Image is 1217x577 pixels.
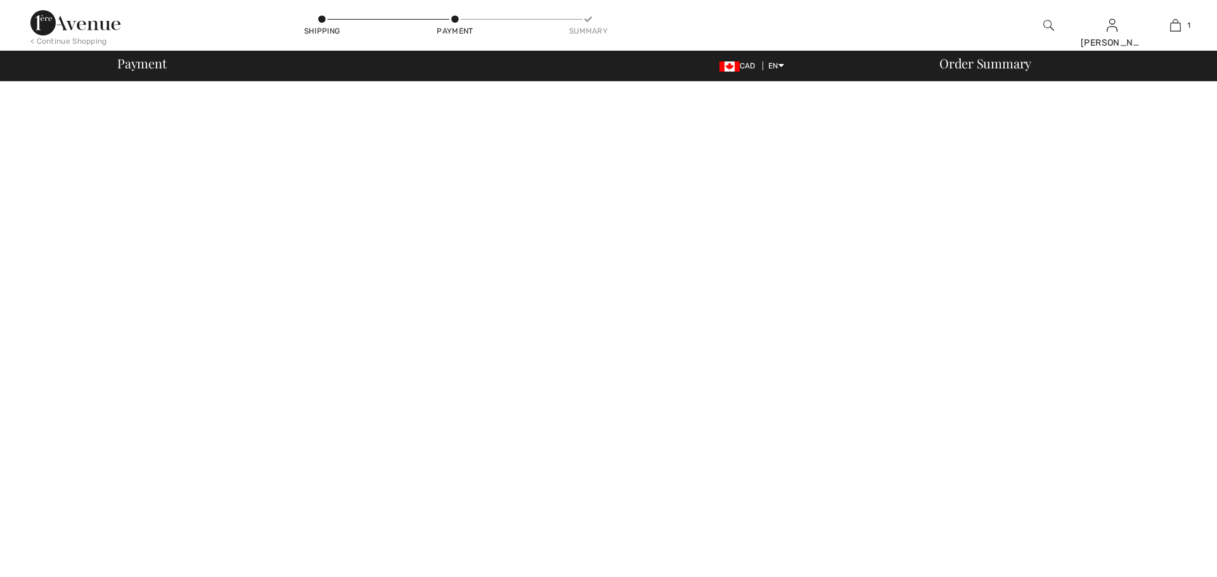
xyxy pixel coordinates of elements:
a: Sign In [1107,19,1117,31]
div: Order Summary [924,57,1209,70]
span: CAD [719,61,761,70]
div: Shipping [303,25,341,37]
img: My Info [1107,18,1117,33]
img: Canadian Dollar [719,61,740,72]
span: Payment [117,57,166,70]
span: EN [768,61,784,70]
span: 1 [1187,20,1190,31]
div: Payment [436,25,474,37]
img: 1ère Avenue [30,10,120,35]
a: 1 [1144,18,1206,33]
img: My Bag [1170,18,1181,33]
img: search the website [1043,18,1054,33]
div: < Continue Shopping [30,35,107,47]
div: [PERSON_NAME] [1081,36,1143,49]
div: Summary [569,25,607,37]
